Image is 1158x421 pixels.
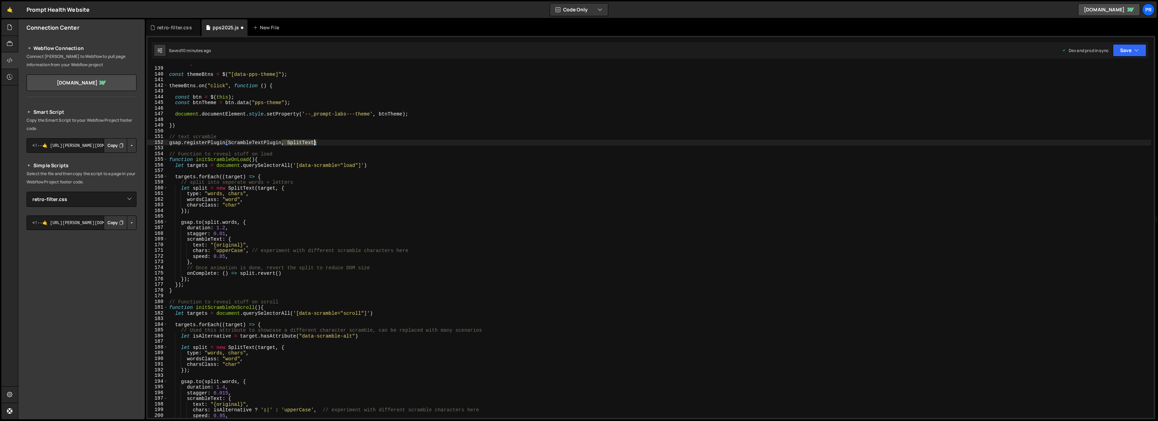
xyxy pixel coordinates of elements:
[148,327,168,333] div: 185
[148,373,168,379] div: 193
[148,407,168,413] div: 199
[148,310,168,316] div: 182
[213,24,239,31] div: pps2025.js
[148,316,168,322] div: 183
[157,24,192,31] div: retro-filter.css
[148,361,168,367] div: 191
[148,174,168,180] div: 158
[1,1,18,18] a: 🤙
[148,236,168,242] div: 169
[148,333,168,339] div: 186
[27,170,136,186] p: Select the file and then copy the script to a page in your Webflow Project footer code.
[1142,3,1155,16] a: Pr
[148,225,168,231] div: 167
[148,77,168,83] div: 141
[148,168,168,174] div: 157
[148,88,168,94] div: 143
[148,259,168,265] div: 173
[148,413,168,419] div: 200
[27,161,136,170] h2: Simple Scripts
[148,197,168,202] div: 162
[148,293,168,299] div: 179
[148,395,168,401] div: 197
[148,185,168,191] div: 160
[148,134,168,140] div: 151
[148,265,168,271] div: 174
[148,390,168,396] div: 196
[27,6,90,14] div: Prompt Health Website
[148,339,168,344] div: 187
[148,94,168,100] div: 144
[148,288,168,293] div: 178
[148,128,168,134] div: 150
[148,122,168,128] div: 149
[148,202,168,208] div: 163
[148,219,168,225] div: 166
[148,145,168,151] div: 153
[27,215,136,230] textarea: <!--🤙 [URL][PERSON_NAME][DOMAIN_NAME]> <script>document.addEventListener("DOMContentLoaded", func...
[104,138,136,153] div: Button group with nested dropdown
[148,248,168,253] div: 171
[1113,44,1146,57] button: Save
[148,384,168,390] div: 195
[148,162,168,168] div: 156
[181,48,211,53] div: 10 minutes ago
[27,52,136,69] p: Connect [PERSON_NAME] to Webflow to pull page information from your Webflow project
[27,108,136,116] h2: Smart Script
[104,215,136,230] div: Button group with nested dropdown
[27,308,137,370] iframe: YouTube video player
[148,276,168,282] div: 176
[27,74,136,91] a: [DOMAIN_NAME]
[148,344,168,350] div: 188
[148,350,168,356] div: 189
[148,151,168,157] div: 154
[148,304,168,310] div: 181
[148,140,168,146] div: 152
[148,111,168,117] div: 147
[27,138,136,153] textarea: <!--🤙 [URL][PERSON_NAME][DOMAIN_NAME]> <script>document.addEventListener("DOMContentLoaded", func...
[148,253,168,259] div: 172
[148,367,168,373] div: 192
[148,71,168,77] div: 140
[148,322,168,328] div: 184
[148,117,168,123] div: 148
[148,213,168,219] div: 165
[104,138,127,153] button: Copy
[1062,48,1109,53] div: Dev and prod in sync
[148,356,168,362] div: 190
[148,282,168,288] div: 177
[253,24,282,31] div: New File
[148,299,168,305] div: 180
[148,100,168,106] div: 145
[148,83,168,89] div: 142
[550,3,608,16] button: Code Only
[148,179,168,185] div: 159
[27,116,136,133] p: Copy the Smart Script to your Webflow Project footer code.
[148,379,168,384] div: 194
[27,24,79,31] h2: Connection Center
[148,208,168,214] div: 164
[27,241,137,303] iframe: YouTube video player
[27,44,136,52] h2: Webflow Connection
[104,215,127,230] button: Copy
[148,401,168,407] div: 198
[169,48,211,53] div: Saved
[148,157,168,162] div: 155
[148,191,168,197] div: 161
[148,231,168,237] div: 168
[148,270,168,276] div: 175
[148,106,168,111] div: 146
[148,242,168,248] div: 170
[148,66,168,71] div: 139
[1078,3,1140,16] a: [DOMAIN_NAME]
